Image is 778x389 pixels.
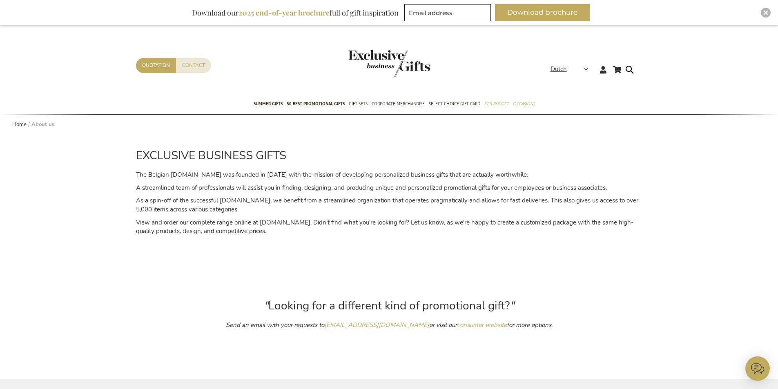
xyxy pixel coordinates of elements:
[507,321,553,329] font: for more options.
[12,121,27,128] a: Home
[136,184,607,192] font: A streamlined team of professionals will assist you in finding, designing, and producing unique a...
[136,196,638,213] font: As a spin-off of the successful [DOMAIN_NAME], we benefit from a streamlined organization that op...
[404,4,493,24] form: marketing offers and promotions
[551,65,567,73] font: Dutch
[348,50,430,77] img: Exclusive Business gifts logo
[136,148,286,163] font: EXCLUSIVE BUSINESS GIFTS
[239,8,330,18] font: 2025 end-of-year brochure
[551,64,593,74] div: Dutch
[429,100,480,108] font: Select Choice Gift Card
[745,356,770,381] iframe: belco-activator-frame
[142,62,170,69] font: Quotation
[192,8,239,18] font: Download our
[136,218,633,235] font: View and order our complete range online at [DOMAIN_NAME]. Didn't find what you're looking for? L...
[176,58,211,73] a: Contact
[507,8,577,16] font: Download brochure
[264,298,268,313] font: "
[136,58,176,73] a: Quotation
[349,100,368,108] font: Gift Sets
[268,298,510,313] font: Looking for a different kind of promotional gift?
[510,298,514,313] font: "
[287,100,345,108] font: 50 best promotional gifts
[324,321,429,329] a: [EMAIL_ADDRESS][DOMAIN_NAME]
[513,100,535,108] font: Occasions
[182,62,205,69] font: Contact
[484,100,509,108] font: Per Budget
[763,10,768,15] img: Close
[254,100,283,108] font: Summer gifts
[372,100,425,108] font: Corporate Merchandise
[348,50,389,77] a: store logo
[761,8,771,18] div: Close
[226,321,324,329] font: Send an email with your requests to
[457,321,507,329] a: consumer website
[429,321,457,329] font: or visit our
[136,171,528,179] font: The Belgian [DOMAIN_NAME] was founded in [DATE] with the mission of developing personalized busin...
[31,121,54,128] font: About us
[330,8,399,18] font: full of gift inspiration
[404,4,491,21] input: Email address
[495,4,590,21] button: Download brochure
